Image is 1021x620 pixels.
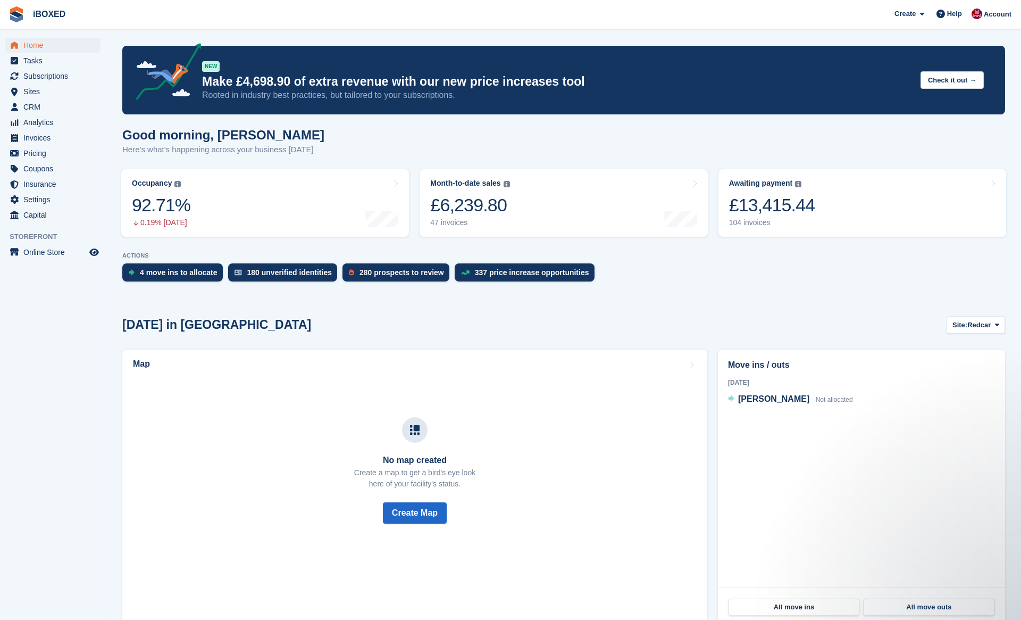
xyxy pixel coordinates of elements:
a: menu [5,38,101,53]
a: All move ins [729,599,859,616]
span: [PERSON_NAME] [738,394,809,403]
span: Tasks [23,53,87,68]
h3: No map created [354,456,475,465]
span: Pricing [23,146,87,161]
div: Occupancy [132,179,172,188]
button: Create Map [383,502,447,524]
span: Analytics [23,115,87,130]
div: NEW [202,61,220,72]
a: All move outs [864,599,994,616]
button: Check it out → [920,71,984,89]
div: Awaiting payment [729,179,793,188]
a: 280 prospects to review [342,263,455,287]
div: 180 unverified identities [247,268,332,277]
div: 0.19% [DATE] [132,218,190,227]
span: CRM [23,100,87,114]
a: Preview store [88,246,101,259]
a: menu [5,100,101,114]
a: menu [5,115,101,130]
span: Account [984,9,1011,20]
a: menu [5,177,101,192]
a: Month-to-date sales £6,239.80 47 invoices [420,169,707,237]
a: 180 unverified identities [228,263,343,287]
a: iBOXED [29,5,70,23]
a: [PERSON_NAME] Not allocated [728,393,853,407]
span: Insurance [23,177,87,192]
p: Make £4,698.90 of extra revenue with our new price increases tool [202,74,912,89]
span: Sites [23,84,87,99]
img: price_increase_opportunities-93ffe204e8149a01c8c9dc8f82e8f89637d9d84a8eef4429ea346261dce0b2c0.svg [461,270,470,275]
p: Create a map to get a bird's eye look here of your facility's status. [354,467,475,490]
div: Month-to-date sales [430,179,500,188]
img: price-adjustments-announcement-icon-8257ccfd72463d97f412b2fc003d46551f7dbcb40ab6d574587a9cd5c0d94... [127,43,202,104]
img: icon-info-grey-7440780725fd019a000dd9b08b2336e03edf1995a4989e88bcd33f0948082b44.svg [174,181,181,187]
div: £6,239.80 [430,194,509,216]
span: Online Store [23,245,87,260]
h2: Map [133,359,150,369]
p: Here's what's happening across your business [DATE] [122,144,324,156]
span: Home [23,38,87,53]
div: 104 invoices [729,218,815,227]
div: 92.71% [132,194,190,216]
img: Amanda Forder [972,9,982,19]
span: Storefront [10,232,106,242]
p: ACTIONS [122,252,1005,259]
span: Help [947,9,962,19]
a: menu [5,161,101,176]
a: menu [5,146,101,161]
a: menu [5,69,101,84]
img: verify_identity-adf6edd0f0f0b5bbfe63781bf79b02c33cf7c696d77639b501bdc392416b5a36.svg [235,269,242,276]
span: Create [894,9,916,19]
a: menu [5,245,101,260]
img: move_ins_to_allocate_icon-fdf77a2bb77ea45bf5b3d319d69a93e2d87916cf1d5bf7949dd705db3b84f3ca.svg [129,269,135,276]
p: Rooted in industry best practices, but tailored to your subscriptions. [202,89,912,101]
div: 280 prospects to review [359,268,444,277]
h2: Move ins / outs [728,359,995,371]
span: Settings [23,192,87,207]
button: Site: Redcar [947,316,1005,334]
a: menu [5,208,101,222]
h1: Good morning, [PERSON_NAME] [122,128,324,142]
span: Coupons [23,161,87,176]
span: Redcar [967,320,991,330]
img: stora-icon-8386f47178a22dfd0bd8f6a31ec36ba5ce8667c1dd55bd0f319d3a0aa187defe.svg [9,6,24,22]
img: icon-info-grey-7440780725fd019a000dd9b08b2336e03edf1995a4989e88bcd33f0948082b44.svg [504,181,510,187]
a: menu [5,53,101,68]
span: Site: [952,320,967,330]
img: icon-info-grey-7440780725fd019a000dd9b08b2336e03edf1995a4989e88bcd33f0948082b44.svg [795,181,801,187]
a: Occupancy 92.71% 0.19% [DATE] [121,169,409,237]
a: 4 move ins to allocate [122,263,228,287]
div: 47 invoices [430,218,509,227]
span: Subscriptions [23,69,87,84]
div: [DATE] [728,378,995,387]
div: £13,415.44 [729,194,815,216]
div: 337 price increase opportunities [475,268,589,277]
h2: [DATE] in [GEOGRAPHIC_DATA] [122,318,311,332]
img: map-icn-33ee37083ee616e46c38cad1a60f524a97daa1e2b2c8c0bc3eb3415660979fc1.svg [410,425,420,435]
a: Awaiting payment £13,415.44 104 invoices [718,169,1006,237]
span: Invoices [23,130,87,145]
span: Capital [23,208,87,222]
a: menu [5,130,101,145]
div: 4 move ins to allocate [140,268,217,277]
a: menu [5,192,101,207]
a: menu [5,84,101,99]
span: Not allocated [816,396,853,403]
a: 337 price increase opportunities [455,263,600,287]
img: prospect-51fa495bee0391a8d652442698ab0144808aea92771e9ea1ae160a38d050c398.svg [349,269,354,276]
